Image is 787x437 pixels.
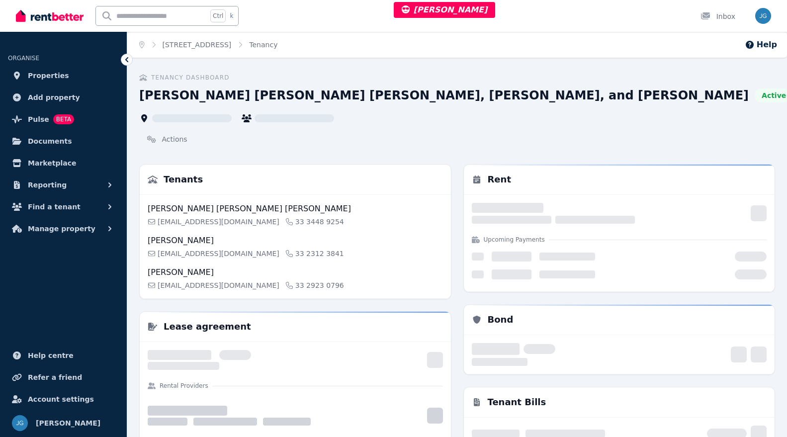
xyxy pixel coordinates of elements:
span: Marketplace [28,157,76,169]
button: Find a tenant [8,197,119,217]
span: Add property [28,91,80,103]
span: Find a tenant [28,201,81,213]
a: Documents [8,131,119,151]
span: Pulse [28,113,49,125]
span: [PERSON_NAME] [402,5,488,14]
a: Help centre [8,346,119,365]
button: Reporting [8,175,119,195]
span: Reporting [28,179,67,191]
div: Inbox [700,11,735,21]
span: ORGANISE [8,55,39,62]
button: Help [745,39,777,51]
a: Add property [8,87,119,107]
h3: Bond [488,313,514,327]
p: [PERSON_NAME] [PERSON_NAME] [PERSON_NAME] [148,203,351,215]
a: [STREET_ADDRESS] [163,41,232,49]
img: Jeremy Goldschmidt [12,415,28,431]
h3: Tenants [164,173,203,186]
img: RentBetter [16,8,84,23]
span: Manage property [28,223,95,235]
a: Account settings [8,389,119,409]
span: k [230,12,233,20]
span: Documents [28,135,72,147]
a: [EMAIL_ADDRESS][DOMAIN_NAME] [148,249,279,259]
span: Active [762,90,786,100]
a: [EMAIL_ADDRESS][DOMAIN_NAME] [148,280,279,290]
span: Tenancy Dashboard [151,74,230,82]
span: Ctrl [210,9,226,22]
span: Refer a friend [28,371,82,383]
a: [EMAIL_ADDRESS][DOMAIN_NAME] [148,217,279,227]
a: 33 2312 3841 [285,249,344,259]
button: Manage property [8,219,119,239]
span: Help centre [28,350,74,361]
h3: Lease agreement [164,320,251,334]
span: Properties [28,70,69,82]
a: Tenancy [249,41,277,49]
h1: [PERSON_NAME] [PERSON_NAME] [PERSON_NAME], [PERSON_NAME], and [PERSON_NAME] [139,87,749,103]
a: Marketplace [8,153,119,173]
h3: Rent [488,173,512,186]
a: 33 3448 9254 [285,217,344,227]
a: Actions [139,130,195,148]
span: Account settings [28,393,94,405]
a: 33 2923 0796 [285,280,344,290]
nav: Breadcrumb [127,32,289,58]
p: [PERSON_NAME] [148,235,214,247]
h3: Tenant Bills [488,395,546,409]
img: Jeremy Goldschmidt [755,8,771,24]
h4: Upcoming Payments [484,236,545,244]
a: Properties [8,66,119,86]
a: PulseBETA [8,109,119,129]
span: BETA [53,114,74,124]
a: Refer a friend [8,367,119,387]
h4: Rental Providers [160,382,208,390]
p: [PERSON_NAME] [148,266,214,278]
span: [PERSON_NAME] [36,417,100,429]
